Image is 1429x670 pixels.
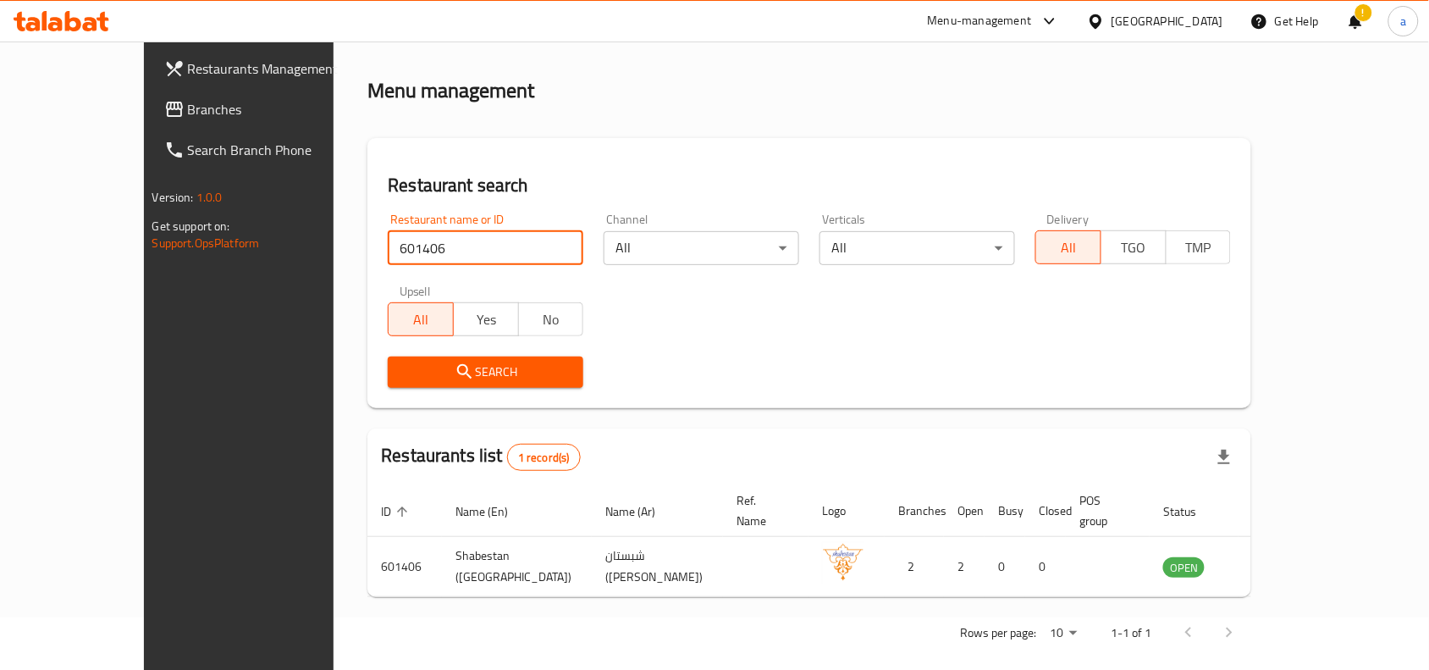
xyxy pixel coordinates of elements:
[1025,537,1066,597] td: 0
[152,232,260,254] a: Support.OpsPlatform
[1079,490,1129,531] span: POS group
[605,501,677,522] span: Name (Ar)
[388,173,1231,198] h2: Restaurant search
[944,537,985,597] td: 2
[395,307,447,332] span: All
[151,89,383,130] a: Branches
[188,99,369,119] span: Branches
[1043,235,1095,260] span: All
[151,48,383,89] a: Restaurants Management
[381,443,580,471] h2: Restaurants list
[152,186,194,208] span: Version:
[604,231,799,265] div: All
[1047,213,1090,225] label: Delivery
[455,501,530,522] span: Name (En)
[1163,558,1205,578] span: OPEN
[960,623,1036,644] p: Rows per page:
[188,58,369,79] span: Restaurants Management
[1112,12,1223,30] div: [GEOGRAPHIC_DATA]
[808,485,885,537] th: Logo
[1163,557,1205,578] div: OPEN
[1035,230,1101,264] button: All
[400,285,431,297] label: Upsell
[518,302,584,336] button: No
[1108,235,1160,260] span: TGO
[1239,485,1297,537] th: Action
[441,23,554,43] span: Menu management
[367,485,1297,597] table: enhanced table
[1163,501,1218,522] span: Status
[944,485,985,537] th: Open
[1204,437,1244,478] div: Export file
[737,490,788,531] span: Ref. Name
[1166,230,1232,264] button: TMP
[381,501,413,522] span: ID
[388,357,583,388] button: Search
[928,11,1032,31] div: Menu-management
[885,537,944,597] td: 2
[822,542,864,584] img: Shabestan (crowne plaza)
[1111,623,1151,644] p: 1-1 of 1
[388,302,454,336] button: All
[401,362,570,383] span: Search
[442,537,592,597] td: Shabestan ([GEOGRAPHIC_DATA])
[819,231,1015,265] div: All
[1101,230,1167,264] button: TGO
[367,537,442,597] td: 601406
[151,130,383,170] a: Search Branch Phone
[196,186,223,208] span: 1.0.0
[526,307,577,332] span: No
[1400,12,1406,30] span: a
[367,23,422,43] a: Home
[985,485,1025,537] th: Busy
[1025,485,1066,537] th: Closed
[1043,621,1084,646] div: Rows per page:
[985,537,1025,597] td: 0
[592,537,723,597] td: شبستان ([PERSON_NAME])
[152,215,230,237] span: Get support on:
[188,140,369,160] span: Search Branch Phone
[367,77,534,104] h2: Menu management
[885,485,944,537] th: Branches
[508,450,580,466] span: 1 record(s)
[453,302,519,336] button: Yes
[1173,235,1225,260] span: TMP
[507,444,581,471] div: Total records count
[461,307,512,332] span: Yes
[428,23,434,43] li: /
[388,231,583,265] input: Search for restaurant name or ID..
